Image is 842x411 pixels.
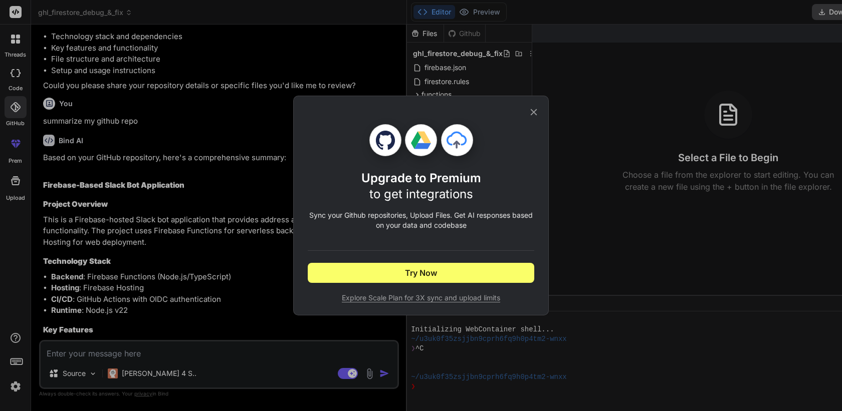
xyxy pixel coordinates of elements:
button: Try Now [308,263,534,283]
p: Sync your Github repositories, Upload Files. Get AI responses based on your data and codebase [308,210,534,230]
span: Explore Scale Plan for 3X sync and upload limits [308,293,534,303]
span: to get integrations [369,187,473,201]
h1: Upgrade to Premium [361,170,481,202]
span: Try Now [405,267,437,279]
